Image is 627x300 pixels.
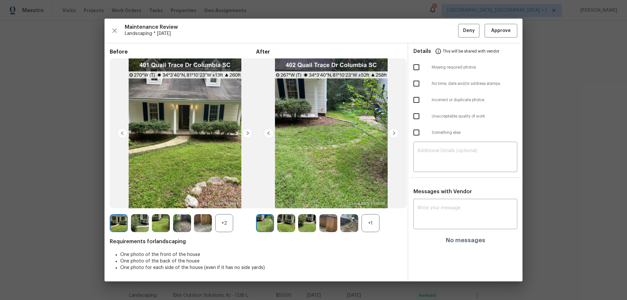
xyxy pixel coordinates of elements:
span: Details [413,43,431,59]
h4: No messages [446,237,485,244]
span: Incorrect or duplicate photos [432,97,517,103]
li: One photo of the front of the house [120,251,402,258]
span: Deny [463,27,475,35]
span: Before [110,49,256,55]
div: Something else [408,124,522,141]
span: After [256,49,402,55]
span: Messages with Vendor [413,189,472,194]
span: This will be shared with vendor [443,43,499,59]
div: +1 [362,214,379,232]
div: Missing required photos [408,59,522,75]
img: left-chevron-button-url [117,128,128,138]
span: Landscaping * [DATE] [125,30,458,37]
img: left-chevron-button-url [264,128,274,138]
div: +2 [215,214,233,232]
div: Unacceptable quality of work [408,108,522,124]
span: Maintenance Review [125,24,458,30]
div: Incorrect or duplicate photos [408,92,522,108]
button: Deny [458,24,479,38]
span: Approve [491,27,511,35]
span: No time, date and/or address stamps [432,81,517,87]
span: Unacceptable quality of work [432,114,517,119]
span: Something else [432,130,517,135]
button: Approve [485,24,517,38]
span: Requirements for landscaping [110,238,402,245]
div: No time, date and/or address stamps [408,75,522,92]
li: One photo for each side of the house (even if it has no side yards) [120,264,402,271]
img: right-chevron-button-url [242,128,253,138]
img: right-chevron-button-url [389,128,399,138]
li: One photo of the back of the house [120,258,402,264]
span: Missing required photos [432,65,517,70]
